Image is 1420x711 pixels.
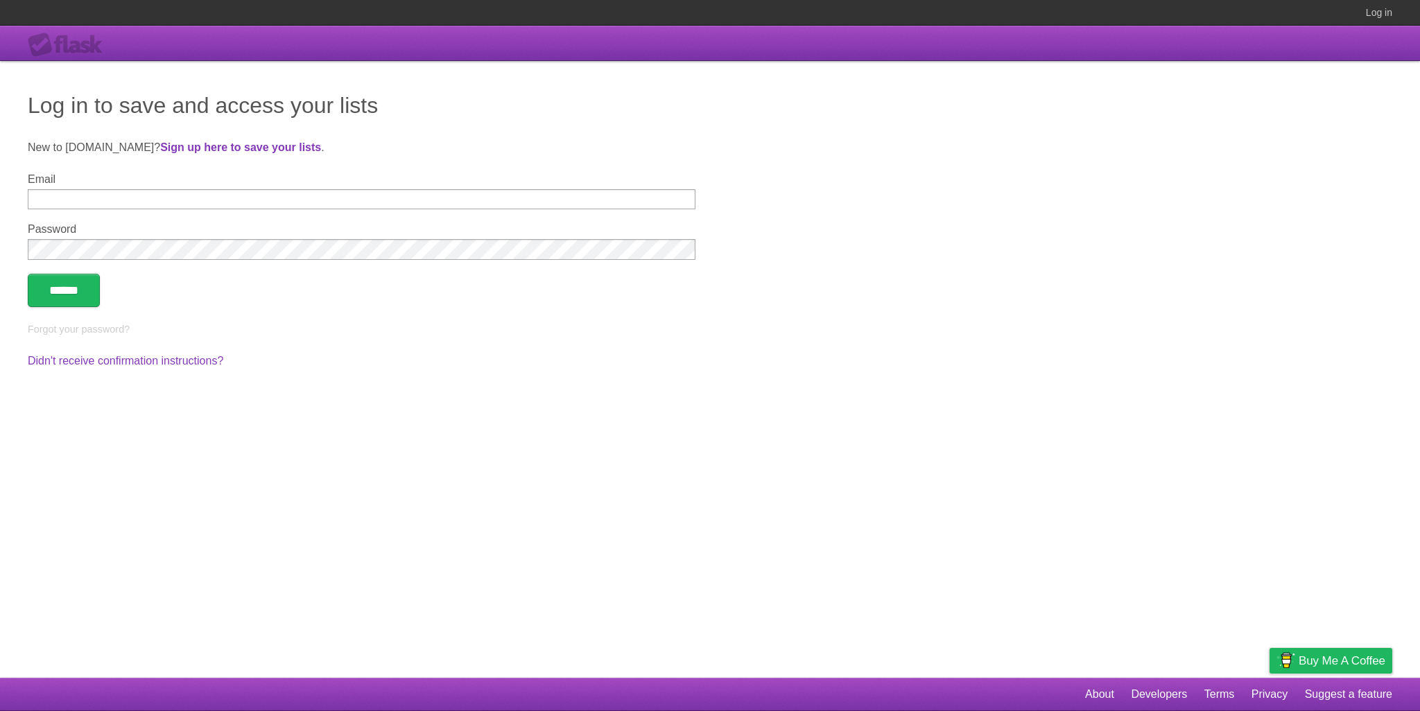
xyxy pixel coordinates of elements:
[28,173,695,186] label: Email
[28,223,695,236] label: Password
[1270,648,1392,674] a: Buy me a coffee
[1131,681,1187,708] a: Developers
[28,139,1392,156] p: New to [DOMAIN_NAME]? .
[28,89,1392,122] h1: Log in to save and access your lists
[160,141,321,153] a: Sign up here to save your lists
[28,355,223,367] a: Didn't receive confirmation instructions?
[28,33,111,58] div: Flask
[1305,681,1392,708] a: Suggest a feature
[1204,681,1235,708] a: Terms
[1299,649,1385,673] span: Buy me a coffee
[1085,681,1114,708] a: About
[28,324,130,335] a: Forgot your password?
[1252,681,1288,708] a: Privacy
[1276,649,1295,672] img: Buy me a coffee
